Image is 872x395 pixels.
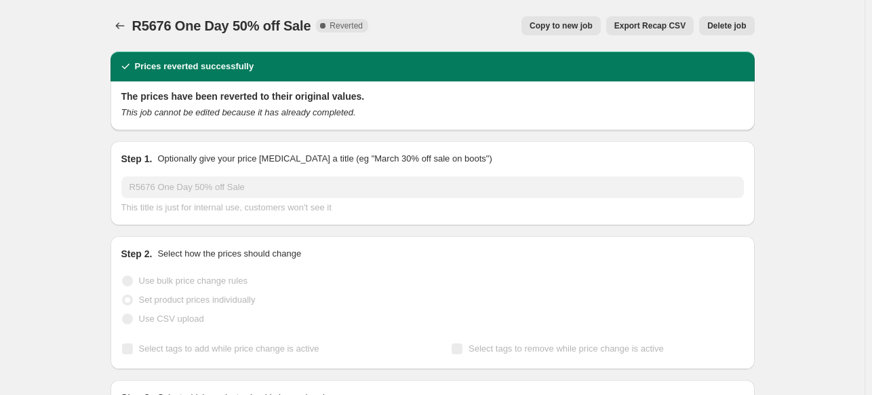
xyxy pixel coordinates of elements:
[139,295,256,305] span: Set product prices individually
[157,152,492,166] p: Optionally give your price [MEDICAL_DATA] a title (eg "March 30% off sale on boots")
[139,314,204,324] span: Use CSV upload
[521,16,601,35] button: Copy to new job
[699,16,754,35] button: Delete job
[111,16,130,35] button: Price change jobs
[121,202,332,212] span: This title is just for internal use, customers won't see it
[707,20,746,31] span: Delete job
[530,20,593,31] span: Copy to new job
[139,276,247,286] span: Use bulk price change rules
[121,107,356,117] i: This job cannot be edited because it has already completed.
[139,343,319,354] span: Select tags to add while price change is active
[330,20,363,31] span: Reverted
[157,247,301,261] p: Select how the prices should change
[121,152,153,166] h2: Step 1.
[606,16,694,35] button: Export Recap CSV
[121,176,744,198] input: 30% off holiday sale
[614,20,686,31] span: Export Recap CSV
[135,60,254,73] h2: Prices reverted successfully
[469,343,664,354] span: Select tags to remove while price change is active
[132,18,311,33] span: R5676 One Day 50% off Sale
[121,247,153,261] h2: Step 2.
[121,90,744,103] h2: The prices have been reverted to their original values.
